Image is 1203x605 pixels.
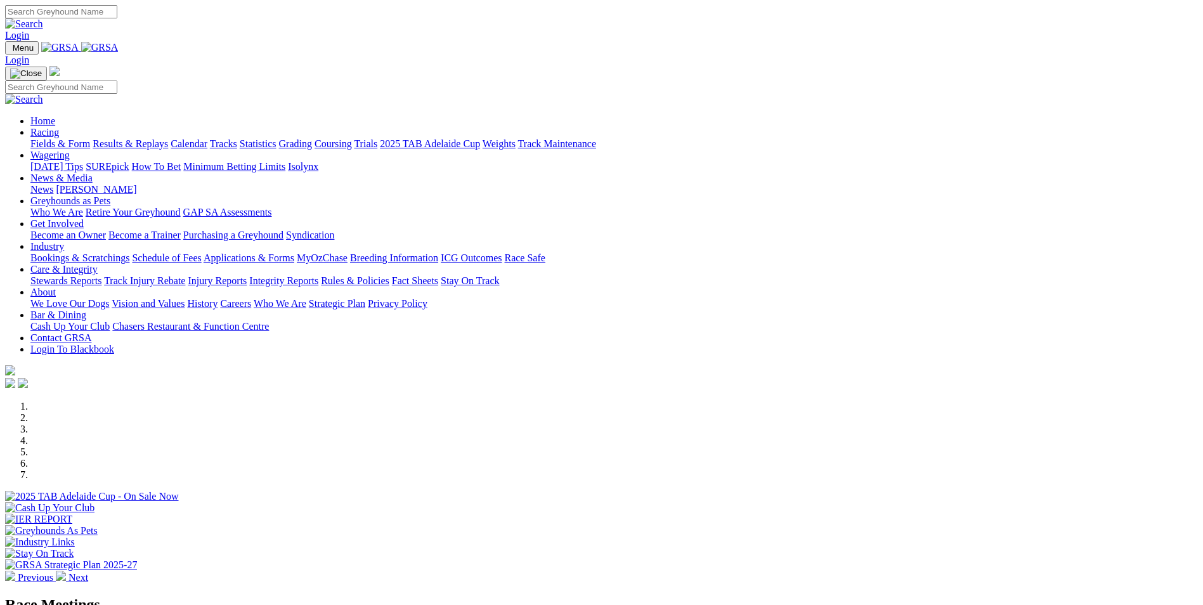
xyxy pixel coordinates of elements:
[354,138,377,149] a: Trials
[380,138,480,149] a: 2025 TAB Adelaide Cup
[297,252,348,263] a: MyOzChase
[220,298,251,309] a: Careers
[30,230,1198,241] div: Get Involved
[441,275,499,286] a: Stay On Track
[5,67,47,81] button: Toggle navigation
[254,298,306,309] a: Who We Are
[108,230,181,240] a: Become a Trainer
[30,321,110,332] a: Cash Up Your Club
[30,138,1198,150] div: Racing
[279,138,312,149] a: Grading
[5,548,74,559] img: Stay On Track
[187,298,218,309] a: History
[5,525,98,537] img: Greyhounds As Pets
[30,161,83,172] a: [DATE] Tips
[132,252,201,263] a: Schedule of Fees
[18,378,28,388] img: twitter.svg
[30,264,98,275] a: Care & Integrity
[183,207,272,218] a: GAP SA Assessments
[5,5,117,18] input: Search
[56,571,66,581] img: chevron-right-pager-white.svg
[30,252,1198,264] div: Industry
[30,287,56,297] a: About
[5,41,39,55] button: Toggle navigation
[30,241,64,252] a: Industry
[5,30,29,41] a: Login
[5,55,29,65] a: Login
[188,275,247,286] a: Injury Reports
[5,559,137,571] img: GRSA Strategic Plan 2025-27
[518,138,596,149] a: Track Maintenance
[56,184,136,195] a: [PERSON_NAME]
[112,321,269,332] a: Chasers Restaurant & Function Centre
[171,138,207,149] a: Calendar
[5,81,117,94] input: Search
[93,138,168,149] a: Results & Replays
[5,378,15,388] img: facebook.svg
[112,298,185,309] a: Vision and Values
[5,365,15,375] img: logo-grsa-white.png
[30,298,109,309] a: We Love Our Dogs
[483,138,516,149] a: Weights
[49,66,60,76] img: logo-grsa-white.png
[30,252,129,263] a: Bookings & Scratchings
[249,275,318,286] a: Integrity Reports
[41,42,79,53] img: GRSA
[210,138,237,149] a: Tracks
[30,161,1198,172] div: Wagering
[30,332,91,343] a: Contact GRSA
[30,150,70,160] a: Wagering
[315,138,352,149] a: Coursing
[13,43,34,53] span: Menu
[30,218,84,229] a: Get Involved
[68,572,88,583] span: Next
[30,275,1198,287] div: Care & Integrity
[350,252,438,263] a: Breeding Information
[30,344,114,355] a: Login To Blackbook
[30,115,55,126] a: Home
[5,572,56,583] a: Previous
[5,491,179,502] img: 2025 TAB Adelaide Cup - On Sale Now
[183,230,283,240] a: Purchasing a Greyhound
[286,230,334,240] a: Syndication
[30,298,1198,309] div: About
[288,161,318,172] a: Isolynx
[5,514,72,525] img: IER REPORT
[30,230,106,240] a: Become an Owner
[81,42,119,53] img: GRSA
[321,275,389,286] a: Rules & Policies
[5,537,75,548] img: Industry Links
[30,184,53,195] a: News
[368,298,427,309] a: Privacy Policy
[86,207,181,218] a: Retire Your Greyhound
[56,572,88,583] a: Next
[30,184,1198,195] div: News & Media
[5,502,94,514] img: Cash Up Your Club
[392,275,438,286] a: Fact Sheets
[86,161,129,172] a: SUREpick
[30,207,83,218] a: Who We Are
[309,298,365,309] a: Strategic Plan
[5,94,43,105] img: Search
[30,138,90,149] a: Fields & Form
[30,172,93,183] a: News & Media
[30,127,59,138] a: Racing
[30,309,86,320] a: Bar & Dining
[10,68,42,79] img: Close
[183,161,285,172] a: Minimum Betting Limits
[30,321,1198,332] div: Bar & Dining
[5,571,15,581] img: chevron-left-pager-white.svg
[30,195,110,206] a: Greyhounds as Pets
[240,138,276,149] a: Statistics
[132,161,181,172] a: How To Bet
[30,275,101,286] a: Stewards Reports
[18,572,53,583] span: Previous
[504,252,545,263] a: Race Safe
[204,252,294,263] a: Applications & Forms
[104,275,185,286] a: Track Injury Rebate
[30,207,1198,218] div: Greyhounds as Pets
[441,252,502,263] a: ICG Outcomes
[5,18,43,30] img: Search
